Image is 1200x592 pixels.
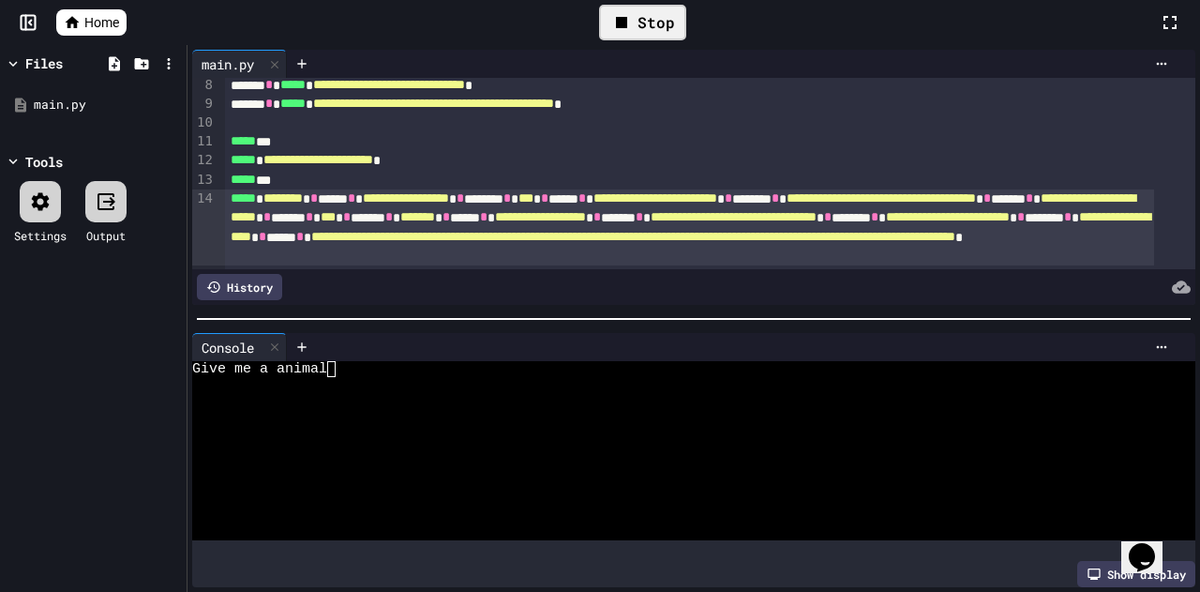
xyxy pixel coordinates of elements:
div: 14 [192,190,216,266]
div: main.py [34,96,180,114]
div: Output [86,227,126,244]
div: Tools [25,152,63,172]
span: Home [84,13,119,32]
div: 10 [192,114,216,132]
div: Console [192,333,287,361]
div: 13 [192,171,216,190]
div: 9 [192,95,216,114]
a: Home [56,9,127,36]
div: main.py [192,54,263,74]
div: Console [192,338,263,357]
div: 12 [192,151,216,170]
div: Show display [1077,561,1195,587]
div: 8 [192,76,216,95]
div: Stop [599,5,686,40]
iframe: chat widget [1121,517,1181,573]
div: main.py [192,50,287,78]
div: History [197,274,282,300]
div: Settings [14,227,67,244]
span: Give me a animal [192,361,327,377]
div: 11 [192,132,216,151]
div: Files [25,53,63,73]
